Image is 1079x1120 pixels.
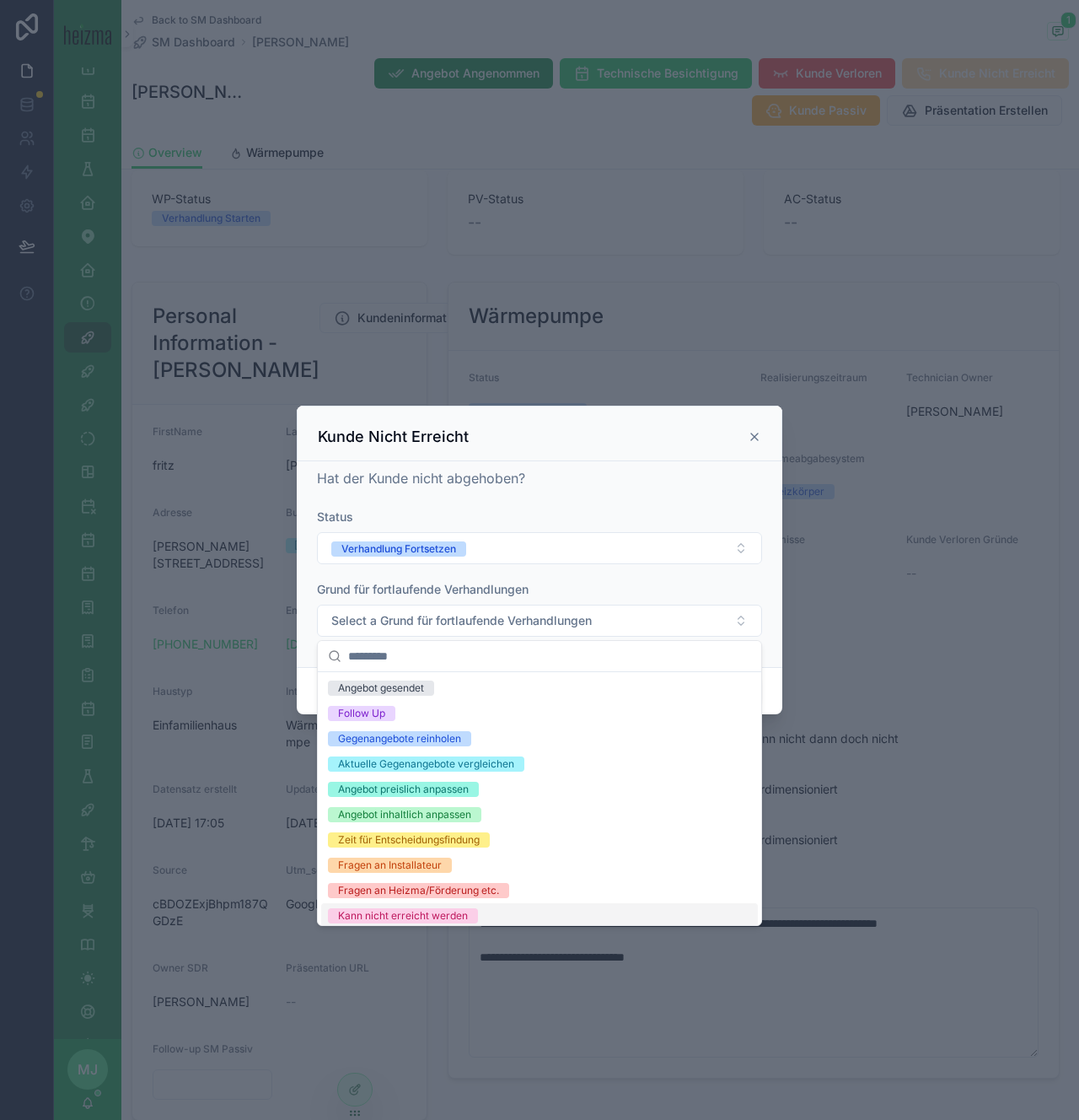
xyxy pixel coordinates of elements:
[338,782,469,797] div: Angebot preislich anpassen
[338,858,442,873] div: Fragen an Installateur
[317,509,353,524] span: Status
[317,532,762,564] button: Select Button
[318,427,469,447] h3: Kunde Nicht Erreicht
[338,681,424,696] div: Angebot gesendet
[331,612,592,629] span: Select a Grund für fortlaufende Verhandlungen
[338,731,461,746] div: Gegenangebote reinholen
[338,883,499,898] div: Fragen an Heizma/Förderung etc.
[317,605,762,637] button: Select Button
[338,908,468,923] div: Kann nicht erreicht werden
[341,541,456,557] div: Verhandlung Fortsetzen
[338,832,480,848] div: Zeit für Entscheidungsfindung
[338,807,471,822] div: Angebot inhaltlich anpassen
[338,706,385,721] div: Follow Up
[317,470,525,487] span: Hat der Kunde nicht abgehoben?
[317,582,529,596] span: Grund für fortlaufende Verhandlungen
[338,757,514,772] div: Aktuelle Gegenangebote vergleichen
[318,672,761,925] div: Suggestions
